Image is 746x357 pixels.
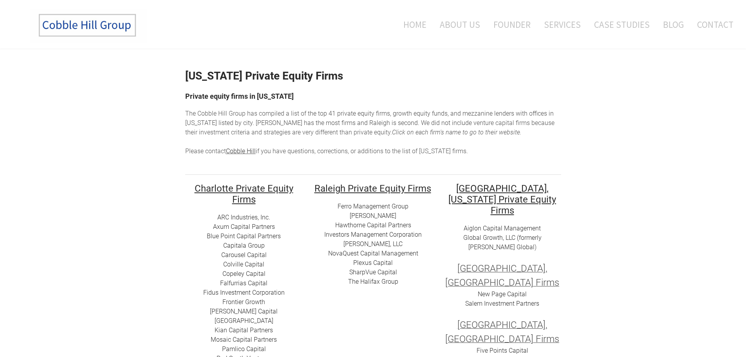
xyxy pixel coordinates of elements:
font: [GEOGRAPHIC_DATA], [GEOGRAPHIC_DATA] Firms [445,319,559,344]
a: Fidus Investment Corporation [203,289,285,296]
span: Please contact if you have questions, corrections, or additions to the list of [US_STATE] firms. [185,147,468,155]
a: Copeley Capital [222,270,266,277]
a: About Us [434,8,486,41]
a: Cobble Hill [226,147,256,155]
a: Hawthorne Capital Partners [335,221,411,229]
a: ​Pamlico Capital [222,345,266,353]
a: ​​Carousel Capital​​ [221,251,267,259]
a: Case Studies [588,8,656,41]
a: Five Points Capital​ [477,347,528,354]
u: ​ [314,181,431,194]
a: Aiglon Capital Management [464,225,541,232]
strong: [US_STATE] Private Equity Firms [185,69,343,82]
font: Charlotte Private Equity Firms [195,183,293,205]
a: Home [392,8,432,41]
a: Investors Management Corporation [324,231,422,238]
a: Services [538,8,587,41]
a: Axum Capital Partners [213,223,275,230]
a: [GEOGRAPHIC_DATA] [215,317,273,324]
a: SharpVue Capital [349,268,397,276]
h2: ​ [185,183,303,205]
a: Founder [488,8,536,41]
a: Salem Investment Partners [465,300,539,307]
a: ​Kian Capital Partners [215,326,273,334]
a: ARC I​ndustries, Inc. [217,214,270,221]
a: [PERSON_NAME] [350,212,396,219]
a: Contact [691,8,733,41]
a: Capitala Group​ [223,242,265,249]
h2: ​ [314,183,432,194]
a: Global Growth, LLC (formerly [PERSON_NAME] Global [463,234,542,251]
a: ​Plexus Capital [353,259,393,266]
em: Click on each firm's name to go to their website. ​ [392,129,522,136]
a: [PERSON_NAME], LLC [343,240,403,248]
a: Mosaic Capital Partners [211,336,277,343]
div: he top 41 private equity firms, growth equity funds, and mezzanine lenders with offices in [US_ST... [185,109,561,156]
a: New Page Capital [478,290,527,298]
font: Private equity firms in [US_STATE] [185,92,294,100]
a: ​NovaQuest Capital Management [328,250,418,257]
font: Raleigh Private Equity Firms [314,183,431,194]
font: [GEOGRAPHIC_DATA], [US_STATE] Private Equity Firms [448,183,556,216]
a: Ferro Management Group [338,203,408,210]
a: ​Blue Point Capital Partners [207,232,281,240]
a: [PERSON_NAME] Capital [210,308,278,315]
a: ​Falfurrias Capital [220,279,267,287]
a: ​Colville Capital [223,261,264,268]
span: The Cobble Hill Group has compiled a list of t [185,110,310,117]
font: [GEOGRAPHIC_DATA], [GEOGRAPHIC_DATA] Firms [445,263,559,288]
a: ​​The Halifax Group [348,278,398,285]
a: Blog [657,8,690,41]
a: Frontier Growth [222,298,265,306]
img: The Cobble Hill Group LLC [30,8,147,43]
